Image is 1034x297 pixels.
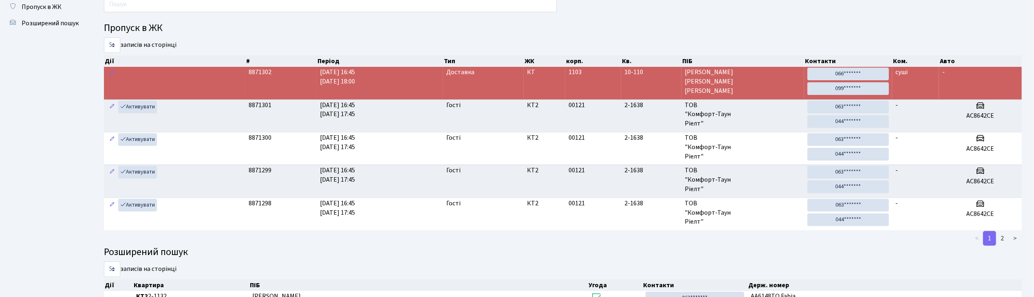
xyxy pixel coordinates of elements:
[939,55,1022,67] th: Авто
[104,37,120,53] select: записів на сторінці
[249,166,271,175] span: 8871299
[104,22,1022,34] h4: Пропуск в ЖК
[983,231,996,246] a: 1
[624,199,679,208] span: 2-1638
[249,199,271,208] span: 8871298
[104,37,176,53] label: записів на сторінці
[685,133,801,161] span: ТОВ "Комфорт-Таун Ріелт"
[107,199,117,211] a: Редагувати
[569,101,585,110] span: 00121
[133,279,249,291] th: Квартира
[685,166,801,194] span: ТОВ "Комфорт-Таун Ріелт"
[249,68,271,77] span: 8871302
[320,133,355,152] span: [DATE] 16:45 [DATE] 17:45
[317,55,443,67] th: Період
[569,68,582,77] span: 1103
[249,133,271,142] span: 8871300
[446,101,461,110] span: Гості
[895,68,908,77] span: суші
[107,133,117,146] a: Редагувати
[624,166,679,175] span: 2-1638
[685,68,801,96] span: [PERSON_NAME] [PERSON_NAME] [PERSON_NAME]
[320,166,355,184] span: [DATE] 16:45 [DATE] 17:45
[527,166,562,175] span: КТ2
[895,166,898,175] span: -
[895,199,898,208] span: -
[245,55,317,67] th: #
[446,68,474,77] span: Доставка
[527,133,562,143] span: КТ2
[895,101,898,110] span: -
[569,199,585,208] span: 00121
[107,68,117,80] a: Редагувати
[996,231,1009,246] a: 2
[249,279,588,291] th: ПІБ
[104,246,1022,258] h4: Розширений пошук
[942,210,1019,218] h5: АС8642СЕ
[624,68,679,77] span: 10-110
[443,55,524,67] th: Тип
[446,133,461,143] span: Гості
[942,178,1019,185] h5: АС8642СЕ
[320,199,355,217] span: [DATE] 16:45 [DATE] 17:45
[895,133,898,142] span: -
[942,112,1019,120] h5: АС8642СЕ
[446,199,461,208] span: Гості
[118,166,157,178] a: Активувати
[621,55,682,67] th: Кв.
[320,101,355,119] span: [DATE] 16:45 [DATE] 17:45
[107,101,117,113] a: Редагувати
[4,15,86,31] a: Розширений пошук
[569,166,585,175] span: 00121
[118,199,157,211] a: Активувати
[685,101,801,129] span: ТОВ "Комфорт-Таун Ріелт"
[681,55,804,67] th: ПІБ
[104,262,120,277] select: записів на сторінці
[1008,231,1022,246] a: >
[527,101,562,110] span: КТ2
[569,133,585,142] span: 00121
[893,55,939,67] th: Ком.
[22,2,62,11] span: Пропуск в ЖК
[624,133,679,143] span: 2-1638
[107,166,117,178] a: Редагувати
[320,68,355,86] span: [DATE] 16:45 [DATE] 18:00
[685,199,801,227] span: ТОВ "Комфорт-Таун Ріелт"
[118,101,157,113] a: Активувати
[624,101,679,110] span: 2-1638
[22,19,79,28] span: Розширений пошук
[642,279,747,291] th: Контакти
[942,145,1019,153] h5: АС8642СЕ
[524,55,565,67] th: ЖК
[588,279,642,291] th: Угода
[527,199,562,208] span: КТ2
[566,55,621,67] th: корп.
[804,55,892,67] th: Контакти
[249,101,271,110] span: 8871301
[747,279,1022,291] th: Держ. номер
[527,68,562,77] span: КТ
[446,166,461,175] span: Гості
[104,55,245,67] th: Дії
[118,133,157,146] a: Активувати
[104,279,133,291] th: Дії
[942,68,945,77] span: -
[104,262,176,277] label: записів на сторінці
